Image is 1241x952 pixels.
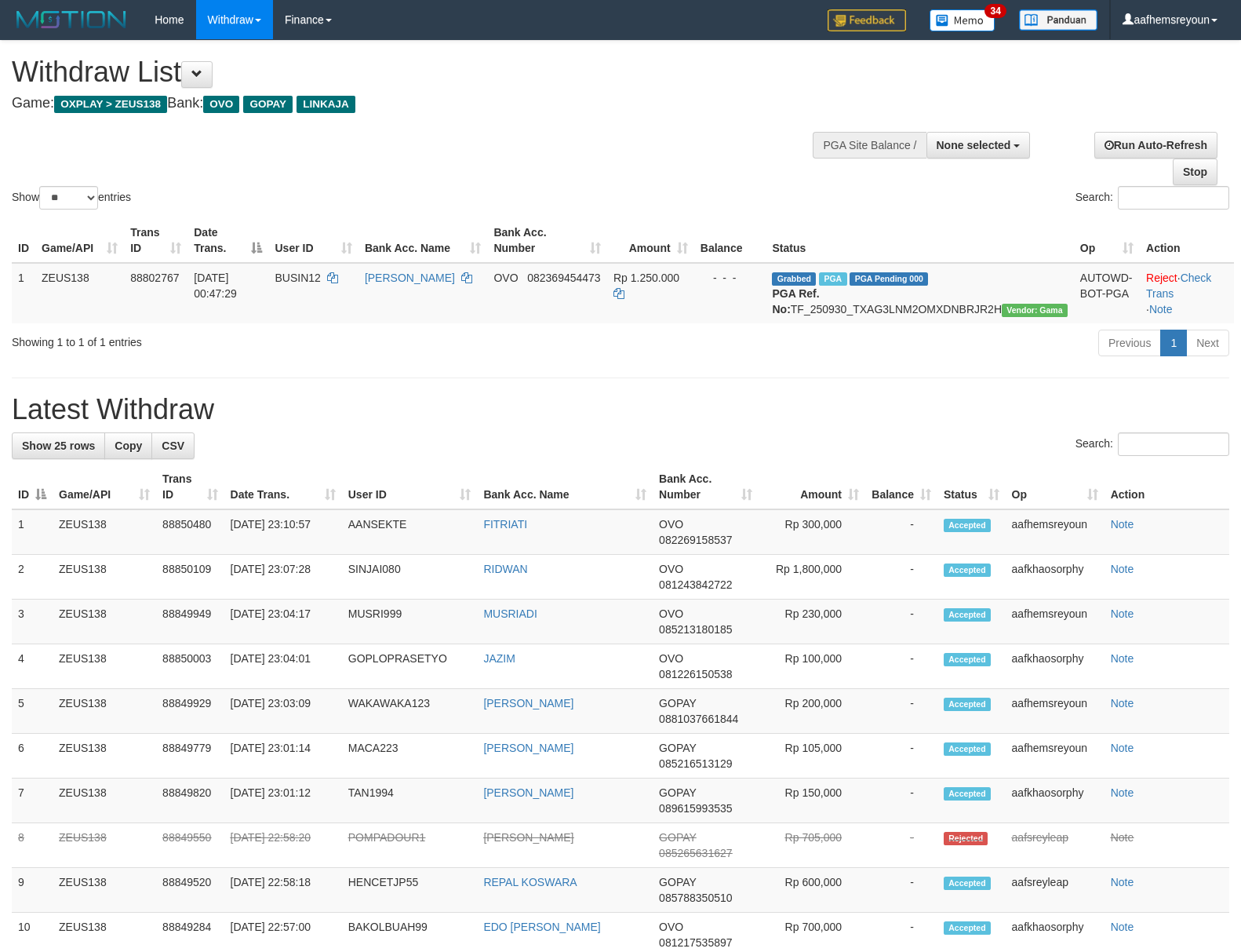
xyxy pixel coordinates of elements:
[39,186,98,210] select: Showentries
[527,272,600,284] span: Copy 082369454473 to clipboard
[759,689,865,734] td: Rp 200,000
[1006,555,1105,600] td: aafkhaosorphy
[342,689,478,734] td: WAKAWAKA123
[1111,742,1134,754] a: Note
[187,218,268,263] th: Date Trans.: activate to sort column descending
[653,465,759,509] th: Bank Acc. Number: activate to sort column ascending
[156,465,224,509] th: Trans ID: activate to sort column ascending
[1098,330,1161,356] a: Previous
[1002,304,1068,317] span: Vendor URL: https://trx31.1velocity.biz
[659,697,696,709] span: GOPAY
[1146,272,1211,300] a: Check Trans
[12,8,131,31] img: MOTION_logo.png
[493,272,518,284] span: OVO
[865,689,937,734] td: -
[1105,465,1229,509] th: Action
[156,644,224,689] td: 88850003
[865,644,937,689] td: -
[342,555,478,600] td: SINJAI080
[944,564,991,577] span: Accepted
[115,440,142,452] span: Copy
[483,518,527,531] a: FITRIATI
[1006,465,1105,509] th: Op: activate to sort column ascending
[224,868,342,913] td: [DATE] 22:58:18
[224,465,342,509] th: Date Trans.: activate to sort column ascending
[12,465,53,509] th: ID: activate to sort column descending
[1111,876,1134,888] a: Note
[12,734,53,779] td: 6
[1006,689,1105,734] td: aafhemsreyoun
[937,139,1011,151] span: None selected
[1118,432,1229,456] input: Search:
[477,465,653,509] th: Bank Acc. Name: activate to sort column ascending
[759,509,865,555] td: Rp 300,000
[1111,563,1134,575] a: Note
[772,287,819,316] b: PGA Ref. No:
[1006,600,1105,644] td: aafhemsreyoun
[12,394,1229,425] h1: Latest Withdraw
[53,689,156,734] td: ZEUS138
[930,9,995,31] img: Button%20Memo.svg
[944,742,991,756] span: Accepted
[1006,868,1105,913] td: aafsreyleap
[865,779,937,823] td: -
[342,823,478,868] td: POMPADOUR1
[130,272,179,284] span: 88802767
[865,823,937,868] td: -
[483,697,573,709] a: [PERSON_NAME]
[1146,272,1177,284] a: Reject
[865,555,937,600] td: -
[944,653,991,666] span: Accepted
[659,802,732,815] span: Copy 089615993535 to clipboard
[1006,734,1105,779] td: aafhemsreyoun
[342,600,478,644] td: MUSRI999
[12,823,53,868] td: 8
[104,432,152,459] a: Copy
[865,734,937,779] td: -
[772,272,816,286] span: Grabbed
[483,742,573,754] a: [PERSON_NAME]
[12,186,131,210] label: Show entries
[1006,779,1105,823] td: aafkhaosorphy
[162,440,184,452] span: CSV
[694,218,766,263] th: Balance
[12,96,812,111] h4: Game: Bank:
[156,868,224,913] td: 88849520
[759,555,865,600] td: Rp 1,800,000
[12,509,53,555] td: 1
[1173,159,1217,185] a: Stop
[1094,132,1217,159] a: Run Auto-Refresh
[342,644,478,689] td: GOPLOPRASETYO
[12,644,53,689] td: 4
[659,563,683,575] span: OVO
[1186,330,1229,356] a: Next
[1074,263,1140,323] td: AUTOWD-BOT-PGA
[53,465,156,509] th: Game/API: activate to sort column ascending
[759,600,865,644] td: Rp 230,000
[1140,263,1234,323] td: · ·
[243,96,293,113] span: GOPAY
[659,847,732,859] span: Copy 085265631627 to clipboard
[151,432,195,459] a: CSV
[194,272,237,300] span: [DATE] 00:47:29
[819,272,846,286] span: Marked by aafsreyleap
[53,734,156,779] td: ZEUS138
[224,555,342,600] td: [DATE] 23:07:28
[483,563,527,575] a: RIDWAN
[865,509,937,555] td: -
[659,518,683,531] span: OVO
[1140,218,1234,263] th: Action
[659,786,696,799] span: GOPAY
[342,868,478,913] td: HENCETJP55
[659,623,732,636] span: Copy 085213180185 to clipboard
[487,218,607,263] th: Bank Acc. Number: activate to sort column ascending
[22,440,95,452] span: Show 25 rows
[1075,432,1229,456] label: Search:
[358,218,488,263] th: Bank Acc. Name: activate to sort column ascending
[156,734,224,779] td: 88849779
[759,734,865,779] td: Rp 105,000
[342,779,478,823] td: TAN1994
[12,328,505,350] div: Showing 1 to 1 of 1 entries
[12,263,35,323] td: 1
[759,779,865,823] td: Rp 150,000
